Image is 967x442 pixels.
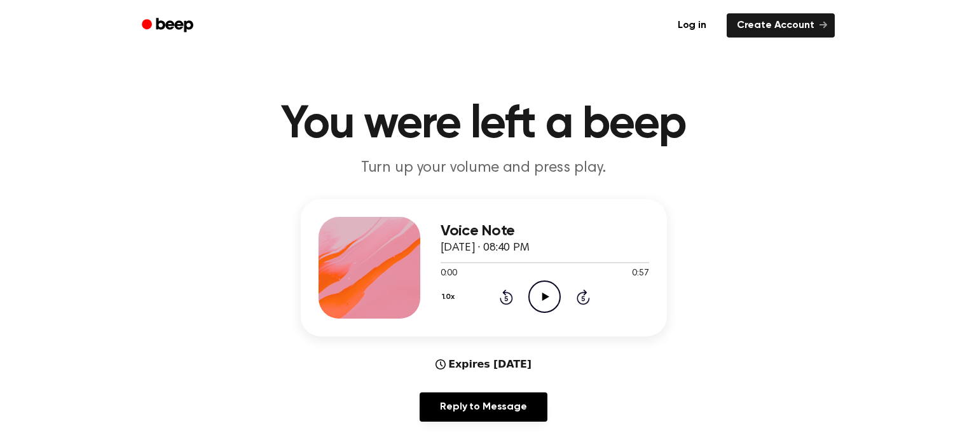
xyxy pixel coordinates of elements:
button: 1.0x [441,286,460,308]
div: Expires [DATE] [435,357,532,372]
span: [DATE] · 08:40 PM [441,242,530,254]
h3: Voice Note [441,223,649,240]
a: Beep [133,13,205,38]
a: Reply to Message [420,392,547,422]
span: 0:57 [632,267,648,280]
a: Log in [665,11,719,40]
a: Create Account [727,13,835,38]
p: Turn up your volume and press play. [240,158,728,179]
h1: You were left a beep [158,102,809,148]
span: 0:00 [441,267,457,280]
